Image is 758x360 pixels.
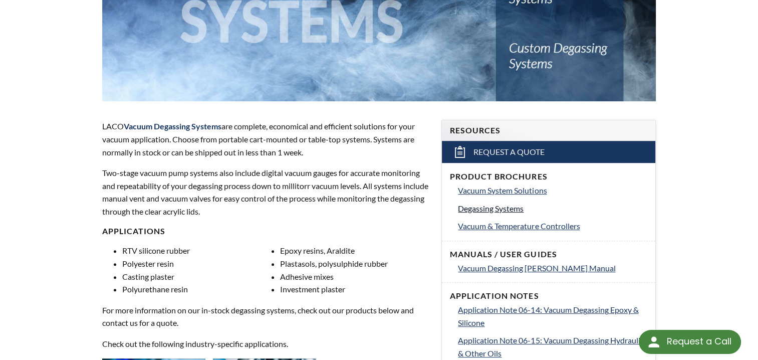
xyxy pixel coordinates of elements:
p: For more information on our in-stock degassing systems, check out our products below and contact ... [102,304,429,329]
li: Investment plaster [280,283,430,296]
span: Vacuum Degassing [PERSON_NAME] Manual [458,263,615,273]
a: Vacuum System Solutions [458,184,647,197]
h4: Application Notes [450,291,647,301]
p: Check out the following industry-specific applications. [102,337,429,350]
span: Vacuum & Temperature Controllers [458,221,580,231]
span: Request a Quote [473,147,545,157]
div: Request a Call [666,330,731,353]
div: Request a Call [639,330,741,354]
span: Application Note 06-14: Vacuum Degassing Epoxy & Silicone [458,305,638,327]
h4: Resources [450,125,647,136]
a: Vacuum Degassing [PERSON_NAME] Manual [458,262,647,275]
a: Application Note 06-15: Vacuum Degassing Hydraulic & Other Oils [458,334,647,359]
li: Polyurethane resin [122,283,272,296]
p: LACO are complete, economical and efficient solutions for your vacuum application. Choose from po... [102,120,429,158]
li: Polyester resin [122,257,272,270]
h4: Manuals / User Guides [450,249,647,260]
span: Application Note 06-15: Vacuum Degassing Hydraulic & Other Oils [458,335,643,358]
a: Vacuum & Temperature Controllers [458,220,647,233]
h4: Product Brochures [450,171,647,182]
span: Vacuum System Solutions [458,186,547,195]
a: Request a Quote [442,141,655,163]
a: Degassing Systems [458,202,647,215]
a: Application Note 06-14: Vacuum Degassing Epoxy & Silicone [458,303,647,329]
strong: Vacuum Degassing Systems [124,121,221,131]
li: Plastasols, polysulphide rubber [280,257,430,270]
img: round button [646,334,662,350]
li: Epoxy resins, Araldite [280,244,430,257]
h4: Applications [102,226,429,237]
li: RTV silicone rubber [122,244,272,257]
li: Casting plaster [122,270,272,283]
p: Two-stage vacuum pump systems also include digital vacuum gauges for accurate monitoring and repe... [102,166,429,218]
span: Degassing Systems [458,204,524,213]
li: Adhesive mixes [280,270,430,283]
